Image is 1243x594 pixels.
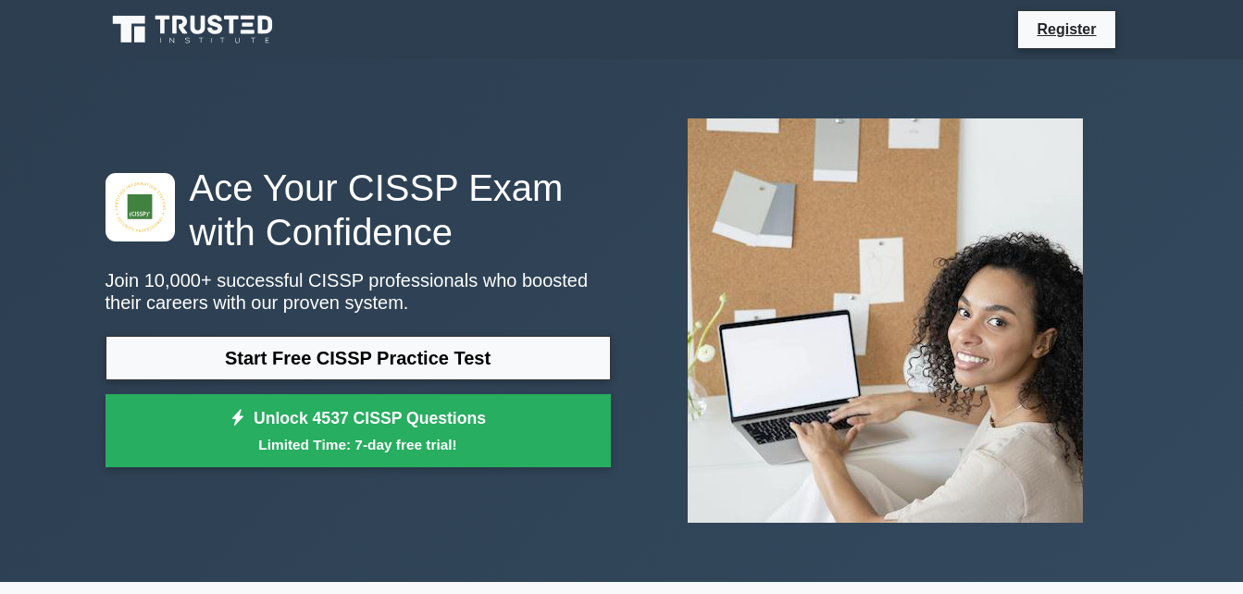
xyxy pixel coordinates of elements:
[1025,18,1107,41] a: Register
[106,394,611,468] a: Unlock 4537 CISSP QuestionsLimited Time: 7-day free trial!
[106,336,611,380] a: Start Free CISSP Practice Test
[106,269,611,314] p: Join 10,000+ successful CISSP professionals who boosted their careers with our proven system.
[129,434,588,455] small: Limited Time: 7-day free trial!
[106,166,611,254] h1: Ace Your CISSP Exam with Confidence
